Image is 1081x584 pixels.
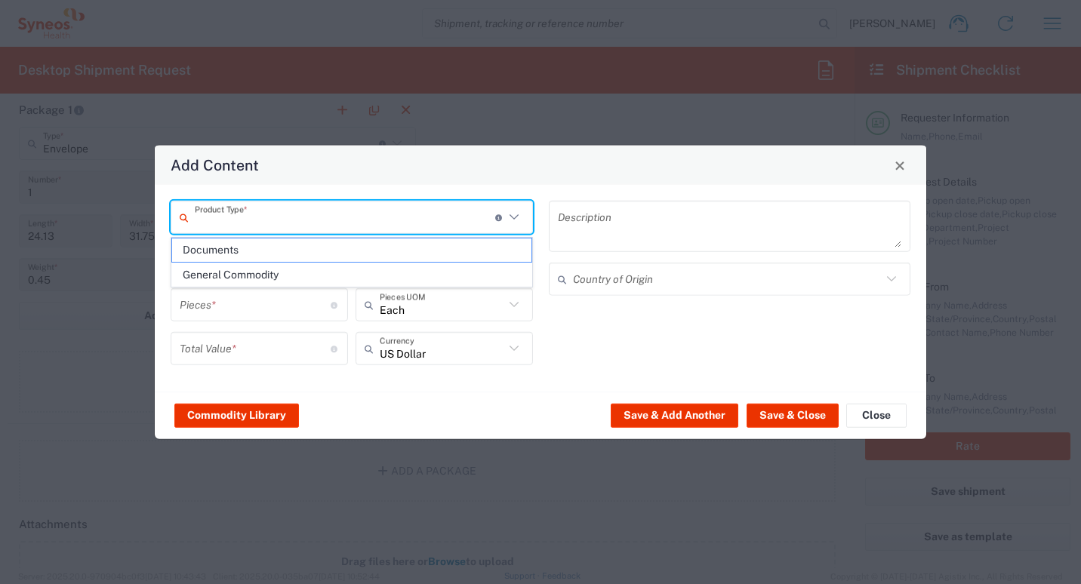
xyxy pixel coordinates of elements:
span: Documents [172,238,531,262]
span: General Commodity [172,263,531,287]
button: Close [889,155,910,176]
button: Save & Close [747,403,839,427]
button: Save & Add Another [611,403,738,427]
h4: Add Content [171,154,259,176]
button: Commodity Library [174,403,299,427]
button: Close [846,403,907,427]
